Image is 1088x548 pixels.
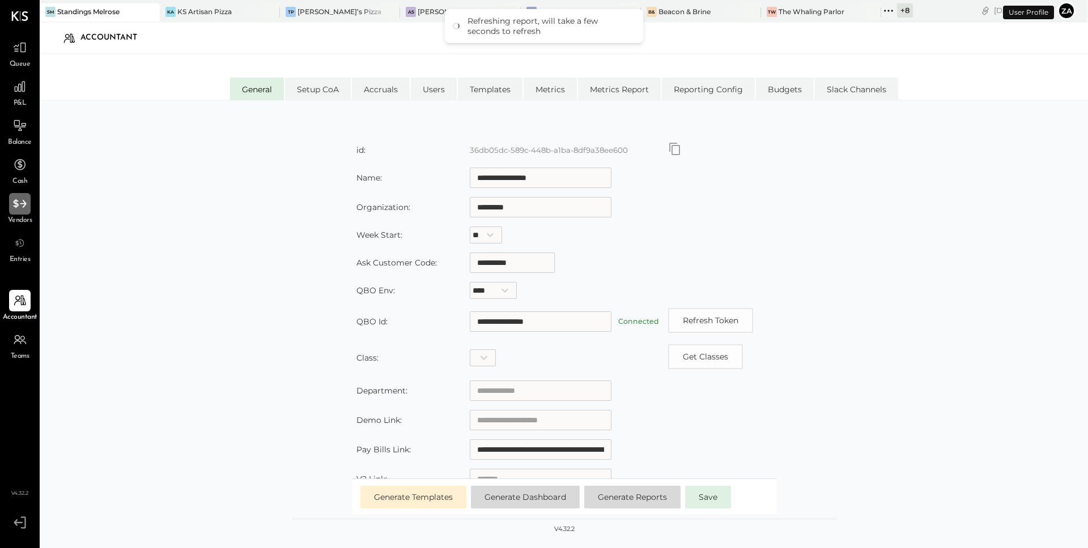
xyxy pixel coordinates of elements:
[14,99,27,109] span: P&L
[406,7,416,17] div: AS
[57,7,120,16] div: Standings Melrose
[618,317,659,326] label: Connected
[360,486,466,508] button: Generate Templates
[1057,2,1076,20] button: Za
[230,78,284,100] li: General
[767,7,777,17] div: TW
[352,78,410,100] li: Accruals
[484,492,566,502] span: Generate Dashboard
[285,78,351,100] li: Setup CoA
[471,486,580,508] button: Generate Dashboard
[1,115,39,148] a: Balance
[297,7,383,16] div: [PERSON_NAME]’s Pizza - Original
[3,312,37,323] span: Accountant
[458,78,522,100] li: Templates
[374,492,453,502] span: Generate Templates
[554,525,575,534] div: v 4.32.2
[538,7,601,16] div: KS Pizza Artiginale
[356,386,407,396] label: Department:
[1,76,39,109] a: P&L
[411,78,457,100] li: Users
[897,3,913,18] div: + 8
[1,37,39,70] a: Queue
[524,78,577,100] li: Metrics
[45,7,56,17] div: SM
[685,486,731,508] button: Save
[779,7,844,16] div: The Whaling Parlor
[1003,6,1054,19] div: User Profile
[356,285,395,296] label: QBO Env:
[815,78,898,100] li: Slack Channels
[598,492,667,502] span: Generate Reports
[647,7,657,17] div: B&
[658,7,711,16] div: Beacon & Brine
[177,7,232,16] div: KS Artisan Pizza
[356,415,402,425] label: Demo Link:
[994,5,1055,16] div: [DATE]
[286,7,296,17] div: TP
[662,78,755,100] li: Reporting Config
[578,78,661,100] li: Metrics Report
[1,329,39,362] a: Teams
[756,78,814,100] li: Budgets
[80,29,148,47] div: Accountant
[526,7,537,17] div: KP
[467,16,632,36] div: Refreshing report, will take a few seconds to refresh
[356,258,437,268] label: Ask Customer Code:
[668,142,682,156] button: Copy id
[356,173,382,183] label: Name:
[1,232,39,265] a: Entries
[470,145,628,155] label: 36db05dc-589c-448b-a1ba-8df9a38ee600
[10,59,31,70] span: Queue
[699,492,717,502] span: Save
[8,216,32,226] span: Vendors
[165,7,176,17] div: KA
[356,444,411,455] label: Pay Bills Link:
[356,202,410,212] label: Organization:
[8,138,32,148] span: Balance
[356,230,402,240] label: Week Start:
[1,193,39,226] a: Vendors
[11,352,29,362] span: Teams
[668,344,743,369] button: Copy id
[356,316,388,327] label: QBO Id:
[10,255,31,265] span: Entries
[668,308,753,333] button: Refresh Token
[1,290,39,323] a: Accountant
[418,7,503,16] div: [PERSON_NAME]’s SteakHouse - LA
[356,474,387,484] label: V2 Link:
[980,5,991,16] div: copy link
[356,353,379,363] label: Class:
[1,154,39,187] a: Cash
[12,177,27,187] span: Cash
[356,145,365,155] label: id:
[584,486,681,508] button: Generate Reports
